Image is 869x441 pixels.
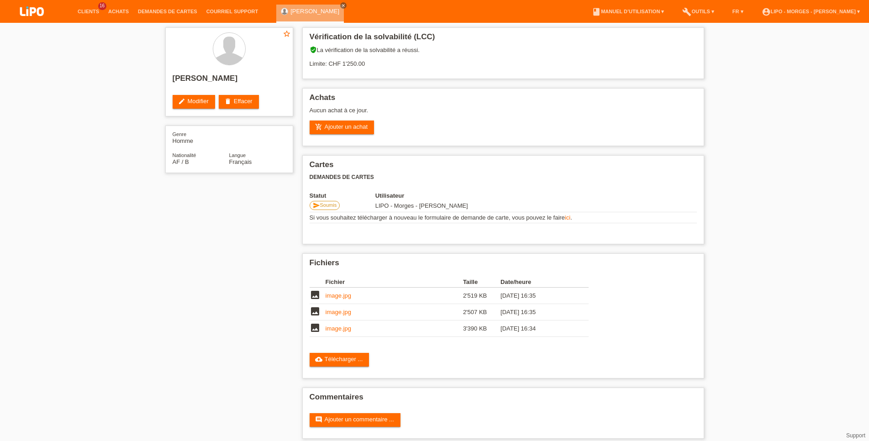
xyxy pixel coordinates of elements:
[463,304,500,320] td: 2'507 KB
[463,277,500,288] th: Taille
[173,131,229,144] div: Homme
[310,174,697,181] h3: Demandes de cartes
[310,121,374,134] a: add_shopping_cartAjouter un achat
[678,9,718,14] a: buildOutils ▾
[310,93,697,107] h2: Achats
[310,46,697,74] div: La vérification de la solvabilité a réussi. Limite: CHF 1'250.00
[310,393,697,406] h2: Commentaires
[315,416,322,423] i: comment
[463,288,500,304] td: 2'519 KB
[173,131,187,137] span: Genre
[463,320,500,337] td: 3'390 KB
[310,258,697,272] h2: Fichiers
[310,413,400,427] a: commentAjouter un commentaire ...
[326,325,351,332] a: image.jpg
[310,353,369,367] a: cloud_uploadTélécharger ...
[219,95,259,109] a: deleteEffacer
[104,9,133,14] a: Achats
[315,356,322,363] i: cloud_upload
[229,158,252,165] span: Français
[565,214,570,221] a: ici
[173,95,215,109] a: editModifier
[310,322,321,333] i: image
[173,152,196,158] span: Nationalité
[224,98,232,105] i: delete
[290,8,339,15] a: [PERSON_NAME]
[500,304,575,320] td: [DATE] 16:35
[846,432,865,439] a: Support
[313,202,320,209] i: send
[73,9,104,14] a: Clients
[587,9,669,14] a: bookManuel d’utilisation ▾
[310,306,321,317] i: image
[757,9,864,14] a: account_circleLIPO - Morges - [PERSON_NAME] ▾
[592,7,601,16] i: book
[283,30,291,38] i: star_border
[326,309,351,315] a: image.jpg
[98,2,106,10] span: 16
[173,158,189,165] span: Afghanistan / B / 05.08.2013
[202,9,263,14] a: Courriel Support
[375,202,468,209] span: 06.09.2025
[178,98,185,105] i: edit
[310,32,697,46] h2: Vérification de la solvabilité (LCC)
[728,9,748,14] a: FR ▾
[310,46,317,53] i: verified_user
[310,160,697,174] h2: Cartes
[133,9,202,14] a: Demandes de cartes
[500,320,575,337] td: [DATE] 16:34
[341,3,346,8] i: close
[229,152,246,158] span: Langue
[326,292,351,299] a: image.jpg
[310,192,375,199] th: Statut
[326,277,463,288] th: Fichier
[310,212,697,223] td: Si vous souhaitez télécharger à nouveau le formulaire de demande de carte, vous pouvez le faire .
[310,289,321,300] i: image
[682,7,691,16] i: build
[283,30,291,39] a: star_border
[173,74,286,88] h2: [PERSON_NAME]
[9,19,55,26] a: LIPO pay
[500,288,575,304] td: [DATE] 16:35
[310,107,697,121] div: Aucun achat à ce jour.
[320,202,337,208] span: Soumis
[375,192,530,199] th: Utilisateur
[315,123,322,131] i: add_shopping_cart
[340,2,347,9] a: close
[762,7,771,16] i: account_circle
[500,277,575,288] th: Date/heure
